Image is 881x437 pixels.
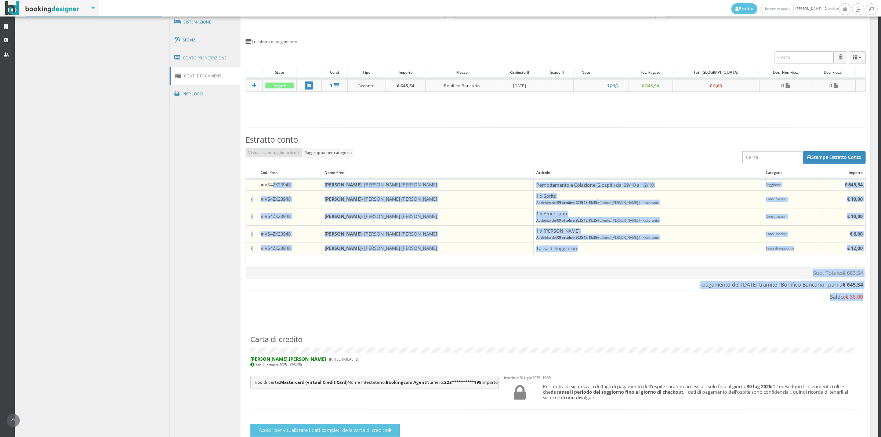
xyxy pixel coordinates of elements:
[325,214,530,219] h5: - [PERSON_NAME] [PERSON_NAME]
[246,38,866,44] h4: 1
[246,376,866,417] div: Inserita il: 30 luglio 2025 - 19:39
[170,12,241,32] a: Sistemazione
[327,357,359,362] small: - IP: [TECHNICAL_ID]
[536,218,597,223] small: Addebito del:
[672,67,759,77] div: Tot. [GEOGRAPHIC_DATA]
[246,208,258,225] td: -
[261,196,319,202] h5: # VS4ZX23948
[842,269,863,276] span: € 683,54
[397,83,414,88] b: € 645,54
[536,211,760,216] h5: 1 x Americano
[325,196,530,202] h5: - [PERSON_NAME] [PERSON_NAME]
[849,51,866,63] div: Colonne
[322,167,533,178] div: Nome Pren.
[348,67,385,77] div: Tipo
[742,151,801,163] input: Cerca
[254,39,297,44] small: richiesta di pagamento
[386,379,426,385] b: Bookingcom Agent
[325,231,530,237] h5: - [PERSON_NAME] [PERSON_NAME]
[845,182,863,188] b: € 645,54
[842,281,863,288] b: € 645,54
[541,79,573,92] td: -
[601,83,626,88] a: 1pag.
[803,151,866,164] button: Stampa Estratto Conto
[763,191,823,208] td: Consumazioni
[598,235,659,240] small: (Cliente: [PERSON_NAME] ) - Ristorante
[847,196,863,202] b: € 10,00
[536,217,760,223] h5: -
[823,167,865,178] div: Importo
[847,245,863,251] b: € 12,00
[246,179,258,191] td: -
[829,82,832,89] b: 0
[628,67,672,77] div: Tot. Pagato
[250,356,326,362] b: [PERSON_NAME].[PERSON_NAME]
[557,200,597,205] b: 09 ottobre 2025 18:19:35
[534,167,763,178] div: Articolo
[261,245,319,251] h5: # VS4ZX23948
[170,48,241,68] a: Conto Prenotazione
[258,167,322,178] div: Cod. Pren.
[426,79,498,92] td: Bonifico Bancario
[536,182,760,188] h5: Pernottamento e Colazione (2 ospiti) dal 09/10 al 12/10
[250,356,860,367] h5: |
[759,67,812,77] div: Doc. Non Fisc.
[536,246,760,251] h5: Tassa di Soggiorno
[322,67,348,77] div: Conti
[850,231,863,237] b: € 6,00
[812,67,855,77] div: Doc. Fiscali
[601,83,626,88] h5: pag.
[261,182,319,187] h5: # VS4ZX23948
[498,79,541,92] td: [DATE]
[250,376,499,389] pre: Tipo di carta: Nome Intestatario: Numero: Importo prelevabile:
[246,135,866,145] h3: Estratto conto
[385,67,425,77] div: Importo
[263,67,297,77] div: Stato
[325,245,362,251] b: [PERSON_NAME]
[536,228,760,234] h5: 1 x [PERSON_NAME]
[246,226,258,243] td: -
[324,82,345,88] a: 1
[536,235,597,240] small: Addebito del:
[250,334,302,344] small: Carta di credito
[325,196,362,202] b: [PERSON_NAME]
[847,213,863,219] b: € 10,00
[250,424,400,437] button: Accedi per visualizzare i dati completi della carta di credito
[551,389,683,395] b: durante il periodo del soggiorno fino al giorno di checkout
[538,384,860,400] h5: Per motivi di sicurezza, i dettagli di pagamento dell'ospite saranno accessibili solo fino al gio...
[731,3,758,14] a: Profilo
[5,1,80,15] img: BookingDesigner.com
[246,191,258,208] td: -
[170,84,241,103] a: Riepilogo
[763,243,823,254] td: Tassa di soggiorno
[763,226,823,243] td: Consumazioni
[700,281,702,288] b: -
[710,83,722,88] b: € 0,00
[598,200,659,205] small: (Cliente: [PERSON_NAME] ) - Ristorante
[775,51,834,63] input: Cerca
[255,363,302,367] small: sab 11 ottobre 2025 - 13:34:50
[170,31,241,50] a: Servizi
[781,82,784,89] b: 0
[330,82,333,89] b: 1
[302,148,355,157] button: Raggruppa per categoria
[763,208,823,225] td: Consumazioni
[849,51,866,63] button: Columns
[598,218,659,223] small: (Cliente: [PERSON_NAME] ) - Ristorante
[845,293,863,300] span: € 38,00
[747,383,771,390] b: 30 lug 2026
[325,182,362,188] b: [PERSON_NAME]
[248,293,863,301] div: Saldo:
[280,379,348,385] b: Mastercard (virtual Credit Card)
[536,234,760,240] h5: -
[557,218,597,223] b: 09 ottobre 2025 18:19:35
[170,67,241,85] a: Conti e Pagamenti
[325,182,530,187] h5: - [PERSON_NAME] [PERSON_NAME]
[325,213,362,219] b: [PERSON_NAME]
[246,243,258,254] td: -
[261,214,319,219] h5: # VS4ZX23948
[325,231,362,237] b: [PERSON_NAME]
[261,231,319,237] h5: # VS4ZX23948
[731,3,839,14] span: [PERSON_NAME], 12 ottobre
[541,67,573,77] div: Scade il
